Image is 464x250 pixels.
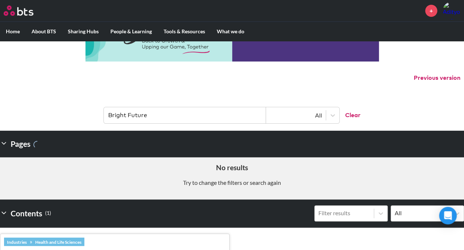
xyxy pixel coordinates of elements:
[339,107,361,123] button: Clear
[62,22,105,41] label: Sharing Hubs
[443,2,460,19] img: Adityo Goswami
[318,209,370,217] div: Filter results
[270,111,322,119] div: All
[439,207,457,224] div: Open Intercom Messenger
[32,238,84,246] a: Health and Life Sciences
[6,163,458,173] h5: No results
[45,208,51,218] small: ( 1 )
[395,209,446,217] div: All
[158,22,211,41] label: Tools & Resources
[26,22,62,41] label: About BTS
[4,5,47,16] a: Go home
[4,5,33,16] img: BTS Logo
[4,238,84,246] div: »
[211,22,250,41] label: What we do
[104,107,266,123] input: Find contents, pages and demos...
[6,179,458,187] p: Try to change the filters or search again
[414,74,460,82] button: Previous version
[105,22,158,41] label: People & Learning
[443,2,460,19] a: Profile
[4,238,30,246] a: Industries
[425,5,437,17] a: +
